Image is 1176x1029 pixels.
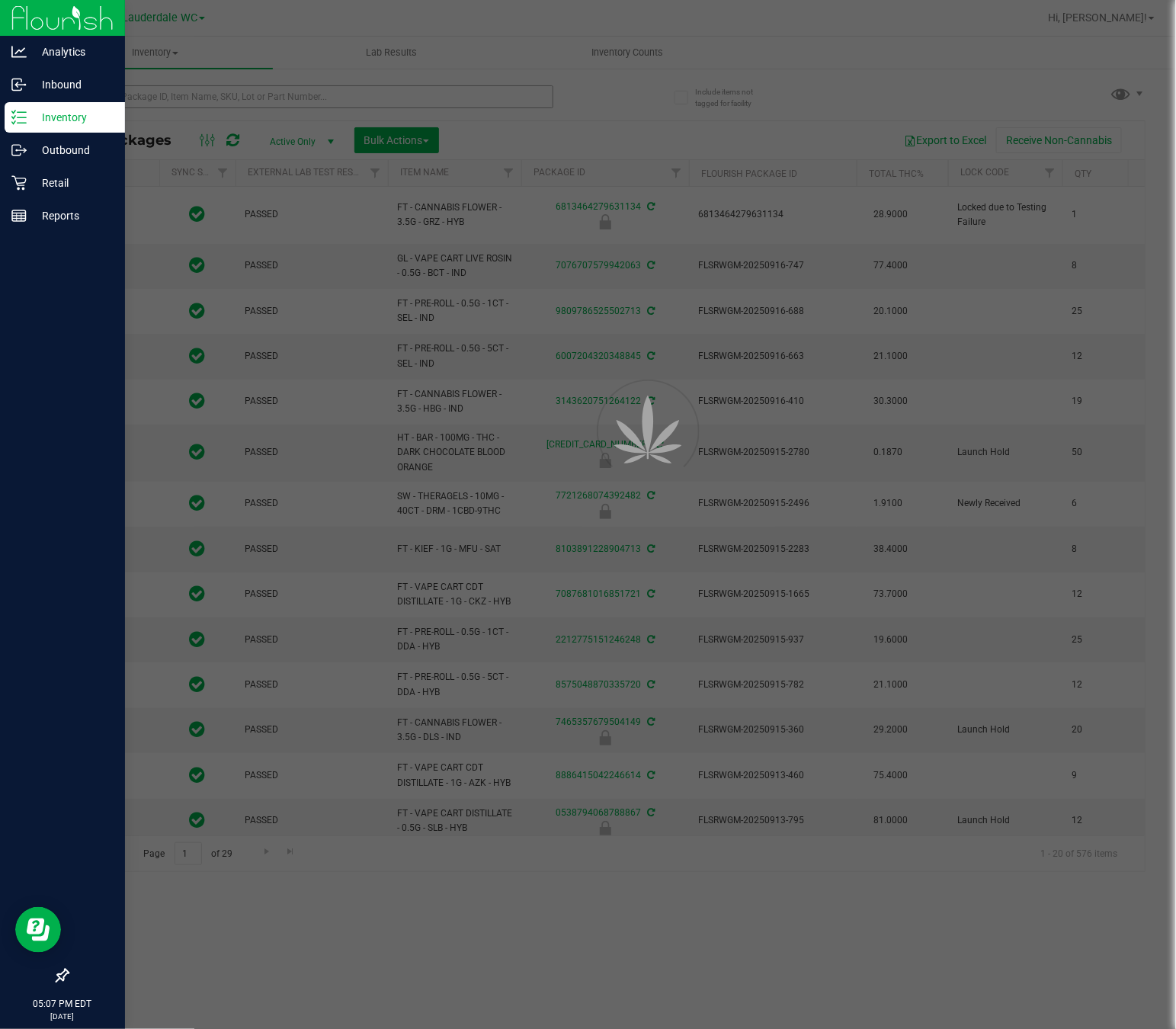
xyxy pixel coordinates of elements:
[27,207,118,225] p: Reports
[7,1011,118,1022] p: [DATE]
[11,143,27,158] inline-svg: Outbound
[11,175,27,191] inline-svg: Retail
[27,75,118,94] p: Inbound
[11,208,27,223] inline-svg: Reports
[27,108,118,127] p: Inventory
[27,174,118,192] p: Retail
[15,907,61,953] iframe: Resource center
[11,110,27,125] inline-svg: Inventory
[11,77,27,92] inline-svg: Inbound
[7,997,118,1011] p: 05:07 PM EDT
[27,141,118,159] p: Outbound
[11,44,27,59] inline-svg: Analytics
[27,43,118,61] p: Analytics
